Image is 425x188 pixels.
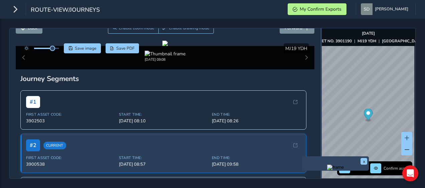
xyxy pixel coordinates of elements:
[26,155,115,160] span: First Asset Code:
[145,51,185,57] img: Thumbnail frame
[26,139,40,151] span: # 2
[116,46,135,51] span: Save PDF
[402,165,418,181] div: Open Intercom Messenger
[358,38,376,44] strong: MJ19 YDH
[212,161,301,167] span: [DATE] 09:58
[26,161,115,167] span: 3900538
[119,118,208,124] span: [DATE] 08:10
[119,112,208,117] span: Start Time:
[361,3,373,15] img: diamond-layout
[361,158,367,165] button: x
[119,161,208,167] span: [DATE] 08:57
[375,3,408,15] span: [PERSON_NAME]
[64,43,101,53] button: Save
[106,43,139,53] button: PDF
[304,165,367,169] button: Preview frame
[288,3,346,15] button: My Confirm Exports
[285,45,307,52] span: MJ19 YDH
[75,46,97,51] span: Save image
[212,112,301,117] span: End Time:
[300,6,341,12] span: My Confirm Exports
[362,31,375,36] strong: [DATE]
[145,57,185,62] div: [DATE] 09:08
[20,74,310,83] div: Journey Segments
[119,155,208,160] span: Start Time:
[212,155,301,160] span: End Time:
[364,109,373,122] div: Map marker
[26,112,115,117] span: First Asset Code:
[26,118,115,124] span: 3902503
[384,166,410,171] span: Confirm assets
[382,38,424,44] strong: [GEOGRAPHIC_DATA]
[361,3,411,15] button: [PERSON_NAME]
[327,165,344,170] img: frame
[43,142,66,149] span: Current
[26,96,40,108] span: # 1
[212,118,301,124] span: [DATE] 08:26
[313,38,424,44] div: | |
[313,38,352,44] strong: ASSET NO. 3901190
[31,6,100,15] span: route-view/journeys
